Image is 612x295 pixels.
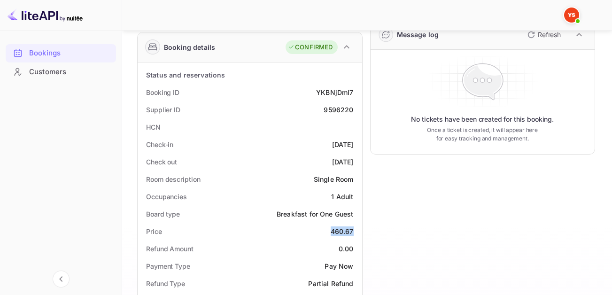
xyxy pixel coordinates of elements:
div: Occupancies [146,192,187,202]
div: Bookings [6,44,116,62]
div: Check out [146,157,177,167]
div: [DATE] [332,157,354,167]
div: Booking details [164,42,215,52]
img: LiteAPI logo [8,8,83,23]
button: Refresh [522,27,565,42]
p: No tickets have been created for this booking. [411,115,554,124]
div: 9596220 [324,105,353,115]
div: Refund Type [146,279,185,288]
div: Bookings [29,48,111,59]
div: Breakfast for One Guest [277,209,353,219]
div: Price [146,226,162,236]
div: Single Room [314,174,354,184]
div: Payment Type [146,261,190,271]
p: Once a ticket is created, it will appear here for easy tracking and management. [423,126,542,143]
div: Check-in [146,140,173,149]
div: Supplier ID [146,105,180,115]
div: Customers [29,67,111,78]
div: Partial Refund [308,279,353,288]
div: Booking ID [146,87,179,97]
div: HCN [146,122,161,132]
div: Board type [146,209,180,219]
div: [DATE] [332,140,354,149]
img: Yandex Support [564,8,579,23]
div: Refund Amount [146,244,194,254]
div: 0.00 [339,244,354,254]
div: Pay Now [325,261,353,271]
div: 1 Adult [331,192,353,202]
button: Collapse navigation [53,271,70,287]
div: Customers [6,63,116,81]
div: Room description [146,174,200,184]
a: Bookings [6,44,116,62]
a: Customers [6,63,116,80]
div: Message log [397,30,439,39]
div: CONFIRMED [288,43,333,52]
div: Status and reservations [146,70,225,80]
p: Refresh [538,30,561,39]
div: 460.67 [331,226,354,236]
div: YKBNjDml7 [316,87,353,97]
